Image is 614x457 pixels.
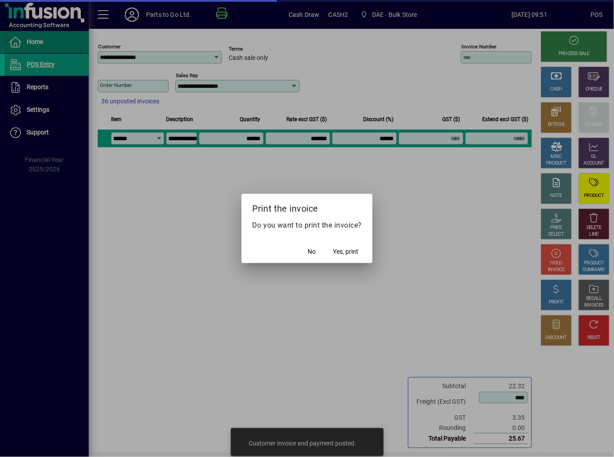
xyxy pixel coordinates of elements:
[252,220,362,231] p: Do you want to print the invoice?
[297,244,326,260] button: No
[308,247,316,256] span: No
[333,247,358,256] span: Yes, print
[329,244,362,260] button: Yes, print
[242,194,373,220] h2: Print the invoice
